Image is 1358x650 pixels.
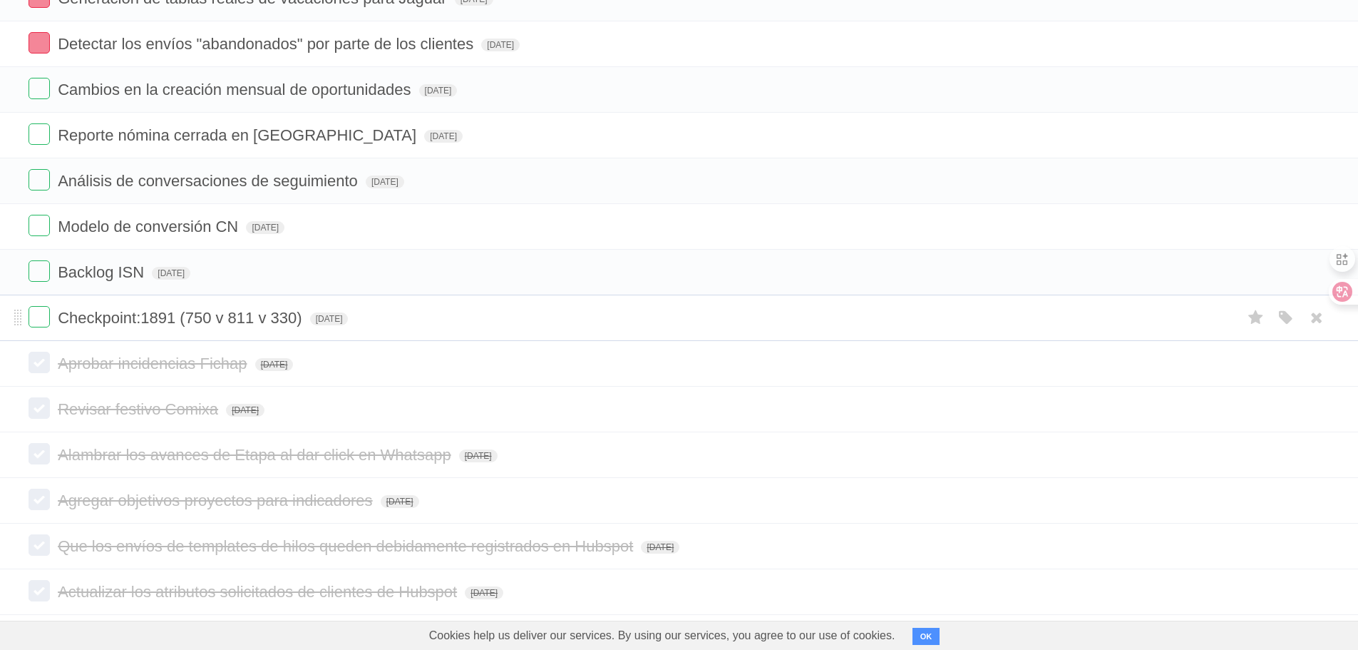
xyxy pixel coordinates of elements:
[58,400,222,418] span: Revisar festivo Comixa
[58,35,477,53] span: Detectar los envíos "abandonados" por parte de los clientes
[459,450,498,462] span: [DATE]
[424,130,463,143] span: [DATE]
[58,537,637,555] span: Que los envíos de templates de hilos queden debidamente registrados en Hubspot
[152,267,190,280] span: [DATE]
[29,397,50,419] label: Done
[58,218,242,235] span: Modelo de conversión CN
[226,404,264,417] span: [DATE]
[58,355,250,372] span: Aprobar incidencias Fichap
[58,172,361,190] span: Análisis de conversaciones de seguimiento
[310,313,349,325] span: [DATE]
[366,176,404,188] span: [DATE]
[29,306,50,327] label: Done
[481,39,520,51] span: [DATE]
[58,492,376,509] span: Agregar objetivos proyectos para indicadores
[415,621,910,650] span: Cookies help us deliver our services. By using our services, you agree to our use of cookies.
[29,215,50,236] label: Done
[29,169,50,191] label: Done
[381,495,419,508] span: [DATE]
[29,489,50,510] label: Done
[29,443,50,464] label: Done
[29,260,50,282] label: Done
[246,221,284,234] span: [DATE]
[58,263,148,281] span: Backlog ISN
[29,534,50,556] label: Done
[58,583,461,601] span: Actualizar los atributos solicitados de clientes de Hubspot
[58,309,305,327] span: Checkpoint:1891 (750 v 811 v 330)
[29,123,50,145] label: Done
[641,541,679,554] span: [DATE]
[29,580,50,601] label: Done
[419,84,458,97] span: [DATE]
[29,352,50,373] label: Done
[29,78,50,99] label: Done
[29,32,50,54] label: Done
[58,126,420,144] span: Reporte nómina cerrada en [GEOGRAPHIC_DATA]
[465,586,503,599] span: [DATE]
[912,628,940,645] button: OK
[58,81,414,98] span: Cambios en la creación mensual de oportunidades
[58,446,455,464] span: Alambrar los avances de Etapa al dar click en Whatsapp
[255,358,294,371] span: [DATE]
[1243,306,1270,330] label: Star task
